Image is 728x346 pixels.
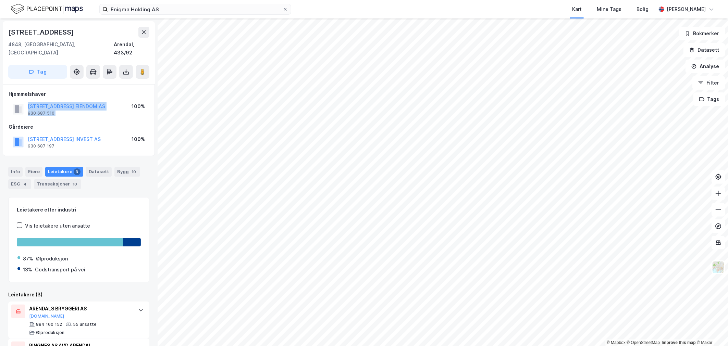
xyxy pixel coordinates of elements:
[683,43,725,57] button: Datasett
[693,92,725,106] button: Tags
[130,168,137,175] div: 10
[9,123,149,131] div: Gårdeiere
[8,291,149,299] div: Leietakere (3)
[8,40,114,57] div: 4848, [GEOGRAPHIC_DATA], [GEOGRAPHIC_DATA]
[45,167,83,177] div: Leietakere
[36,322,62,327] div: 894 160 152
[712,261,725,274] img: Z
[627,340,660,345] a: OpenStreetMap
[597,5,621,13] div: Mine Tags
[74,168,81,175] div: 3
[8,27,75,38] div: [STREET_ADDRESS]
[23,255,33,263] div: 87%
[35,266,85,274] div: Godstransport på vei
[73,322,97,327] div: 55 ansatte
[34,179,81,189] div: Transaksjoner
[694,313,728,346] div: Kontrollprogram for chat
[8,65,67,79] button: Tag
[132,102,145,111] div: 100%
[36,330,64,335] div: Ølproduksjon
[28,111,54,116] div: 930 687 510
[23,266,32,274] div: 13%
[22,181,28,188] div: 4
[637,5,649,13] div: Bolig
[29,305,131,313] div: ARENDALS BRYGGERI AS
[667,5,706,13] div: [PERSON_NAME]
[8,167,23,177] div: Info
[25,167,42,177] div: Eiere
[132,135,145,143] div: 100%
[679,27,725,40] button: Bokmerker
[8,179,31,189] div: ESG
[71,181,78,188] div: 10
[11,3,83,15] img: logo.f888ab2527a4732fd821a326f86c7f29.svg
[9,90,149,98] div: Hjemmelshaver
[29,313,64,319] button: [DOMAIN_NAME]
[662,340,696,345] a: Improve this map
[607,340,626,345] a: Mapbox
[114,40,149,57] div: Arendal, 433/92
[108,4,283,14] input: Søk på adresse, matrikkel, gårdeiere, leietakere eller personer
[36,255,68,263] div: Ølproduksjon
[686,60,725,73] button: Analyse
[25,222,90,230] div: Vis leietakere uten ansatte
[694,313,728,346] iframe: Chat Widget
[692,76,725,90] button: Filter
[572,5,582,13] div: Kart
[114,167,140,177] div: Bygg
[28,143,54,149] div: 930 687 197
[86,167,112,177] div: Datasett
[17,206,141,214] div: Leietakere etter industri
